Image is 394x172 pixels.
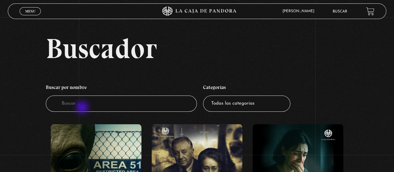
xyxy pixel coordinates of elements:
span: Menu [25,9,36,13]
h2: Buscador [46,34,386,62]
span: [PERSON_NAME] [279,9,320,13]
span: Cerrar [23,15,38,19]
a: Buscar [333,10,347,13]
h4: Categorías [203,81,290,96]
h4: Buscar por nombre [46,81,197,96]
a: View your shopping cart [366,7,374,16]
